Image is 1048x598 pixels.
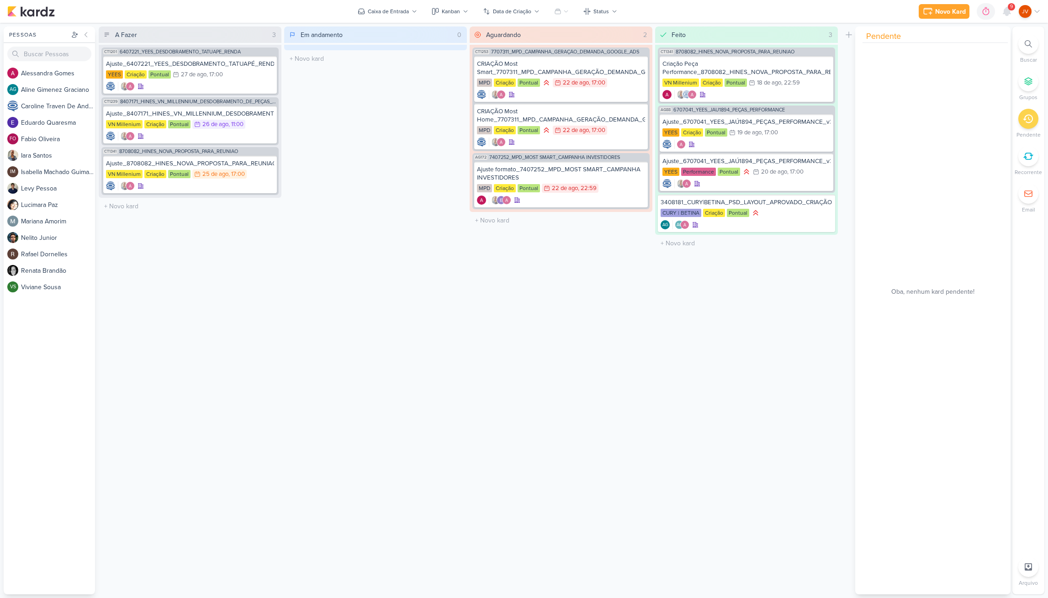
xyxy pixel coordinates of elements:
div: Criador(a): Aline Gimenez Graciano [661,220,670,229]
div: 26 de ago [202,122,228,127]
input: + Novo kard [286,52,465,65]
input: + Novo kard [471,214,651,227]
span: 7707311_MPD_CAMPANHA_GERAÇÃO_DEMANDA_GOOGLE_ADS [491,49,639,54]
p: AG [662,223,668,228]
img: Iara Santos [7,150,18,161]
div: , 17:00 [762,130,778,136]
div: Ajuste formato_7407252_MPD_MOST SMART_CAMPANHA INVESTIDORES [477,165,645,182]
div: 2 [640,30,651,40]
div: Ajuste_6707041_YEES_JAÚ1894_PEÇAS_PERFORMANCE_v3 [662,157,831,165]
input: Buscar Pessoas [7,47,91,61]
p: Recorrente [1015,168,1042,176]
div: 19 de ago [737,130,762,136]
div: , 22:59 [781,80,800,86]
li: Ctrl + F [1012,34,1044,64]
span: 7407252_MPD_MOST SMART_CAMPANHA INVESTIDORES [489,155,620,160]
img: Renata Brandão [7,265,18,276]
img: Caroline Traven De Andrade [662,140,672,149]
img: Alessandra Gomes [7,68,18,79]
img: Alessandra Gomes [126,181,135,191]
div: V i v i a n e S o u s a [21,282,95,292]
button: Novo Kard [919,4,969,19]
img: Alessandra Gomes [497,90,506,99]
img: Caroline Traven De Andrade [682,90,691,99]
div: Criação [681,128,703,137]
div: C a r o l i n e T r a v e n D e A n d r a d e [21,101,95,111]
img: Iara Santos [491,196,500,205]
div: Novo Kard [935,7,966,16]
img: Alessandra Gomes [688,90,697,99]
input: + Novo kard [101,200,280,213]
img: Lucimara Paz [7,199,18,210]
div: , 17:00 [787,169,804,175]
div: E d u a r d o Q u a r e s m a [21,118,95,127]
div: Ajuste_8708082_HINES_NOVA_PROPOSTA_PARA_REUNIAO [106,159,274,168]
div: Pontual [168,120,191,128]
div: Criador(a): Caroline Traven De Andrade [662,179,672,188]
span: CT1201 [103,49,118,54]
div: Prioridade Alta [542,126,551,135]
div: Colaboradores: Iara Santos, Alessandra Gomes [118,181,135,191]
div: I s a b e l l a M a c h a d o G u i m a r ã e s [21,167,95,177]
div: 27 de ago [181,72,206,78]
div: Ajuste_6407221_YEES_DESDOBRAMENTO_TATUAPÉ_RENDA_V3 [106,60,274,68]
div: CRIAÇÃO Most Home_7707311_MPD_CAMPANHA_GERAÇÃO_DEMANDA_GOOGLE_ADS [477,107,645,124]
div: YEES [106,70,123,79]
img: Caroline Traven De Andrade [477,138,486,147]
div: M a r i a n a A m o r i m [21,217,95,226]
div: Pontual [727,209,749,217]
div: F a b i o O l i v e i r a [21,134,95,144]
span: Pendente [866,30,901,42]
span: 9 [1010,3,1013,11]
div: Criação [494,79,516,87]
div: Performance [681,168,716,176]
div: VN Millenium [106,170,143,178]
p: Buscar [1020,56,1037,64]
div: YEES [662,168,679,176]
img: Eduardo Quaresma [497,196,506,205]
div: , 17:00 [589,80,605,86]
span: CT1253 [474,49,489,54]
div: Criador(a): Caroline Traven De Andrade [662,140,672,149]
img: Iara Santos [491,90,500,99]
div: Colaboradores: Iara Santos, Caroline Traven De Andrade, Alessandra Gomes [674,90,697,99]
span: 8708082_HINES_NOVA_PROPOSTA_PARA_REUNIAO [119,149,238,154]
div: Ajuste_8407171_HINES_VN_MILLENNIUM_DESDOBRAMENTO_DE_PEÇAS_V3 [106,110,274,118]
div: Criador(a): Alessandra Gomes [477,196,486,205]
div: Pontual [518,184,540,192]
img: Caroline Traven De Andrade [477,90,486,99]
div: 0 [454,30,465,40]
div: Criador(a): Caroline Traven De Andrade [106,132,115,141]
div: 22 de ago [563,127,589,133]
img: Iara Santos [677,179,686,188]
span: 8407171_HINES_VN_MILLENNIUM_DESDOBRAMENTO_DE_PEÇAS_V1 [120,99,277,104]
div: Colaboradores: Iara Santos, Alessandra Gomes [118,132,135,141]
img: Caroline Traven De Andrade [106,181,115,191]
div: Criador(a): Alessandra Gomes [662,90,672,99]
div: VN Millenium [106,120,143,128]
img: Alessandra Gomes [477,196,486,205]
img: Iara Santos [120,82,129,91]
div: Ajuste_6707041_YEES_JAÚ1894_PEÇAS_PERFORMANCE_v3 [662,118,831,126]
p: JV [1022,7,1028,16]
div: Criação [144,170,166,178]
div: Criação Peça Performance_8708082_HINES_NOVA_PROPOSTA_PARA_REUNIAO [662,60,831,76]
img: kardz.app [7,6,55,17]
img: Iara Santos [120,181,129,191]
div: 3 [825,30,836,40]
input: + Novo kard [657,237,836,250]
img: Mariana Amorim [7,216,18,227]
div: Prioridade Alta [751,208,760,217]
p: AG [677,223,683,228]
div: 25 de ago [202,171,228,177]
div: Joney Viana [1019,5,1032,18]
img: Alessandra Gomes [126,132,135,141]
div: , 17:00 [228,171,245,177]
div: Criador(a): Caroline Traven De Andrade [477,90,486,99]
img: Rafael Dornelles [7,249,18,259]
p: Email [1022,206,1035,214]
div: A l i n e G i m e n e z G r a c i a n o [21,85,95,95]
img: Caroline Traven De Andrade [106,132,115,141]
div: Colaboradores: Iara Santos, Alessandra Gomes [489,138,506,147]
div: CRIAÇÃO Most Smart_7707311_MPD_CAMPANHA_GERAÇÃO_DEMANDA_GOOGLE_ADS [477,60,645,76]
